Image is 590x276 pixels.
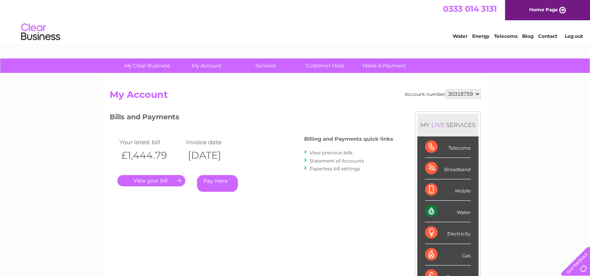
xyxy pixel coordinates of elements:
[425,222,471,244] div: Electricity
[234,58,298,73] a: Services
[117,175,185,186] a: .
[538,33,557,39] a: Contact
[197,175,238,192] a: Pay Here
[293,58,357,73] a: Customer Help
[564,33,583,39] a: Log out
[117,137,184,147] td: Your latest bill
[425,179,471,201] div: Mobile
[310,150,353,156] a: View previous bills
[494,33,517,39] a: Telecoms
[110,89,481,104] h2: My Account
[115,58,179,73] a: My Clear Business
[310,158,364,164] a: Statement of Accounts
[110,111,393,125] h3: Bills and Payments
[425,136,471,158] div: Telecoms
[430,121,446,129] div: LIVE
[310,166,360,172] a: Paperless bill settings
[443,4,497,14] a: 0333 014 3131
[425,244,471,265] div: Gas
[111,4,480,38] div: Clear Business is a trading name of Verastar Limited (registered in [GEOGRAPHIC_DATA] No. 3667643...
[184,137,251,147] td: Invoice date
[453,33,468,39] a: Water
[425,201,471,222] div: Water
[417,114,478,136] div: MY SERVICES
[352,58,416,73] a: Make A Payment
[472,33,489,39] a: Energy
[174,58,239,73] a: My Account
[425,158,471,179] div: Broadband
[304,136,393,142] h4: Billing and Payments quick links
[184,147,251,163] th: [DATE]
[21,20,60,44] img: logo.png
[117,147,184,163] th: £1,444.79
[522,33,533,39] a: Blog
[405,89,481,99] div: Account number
